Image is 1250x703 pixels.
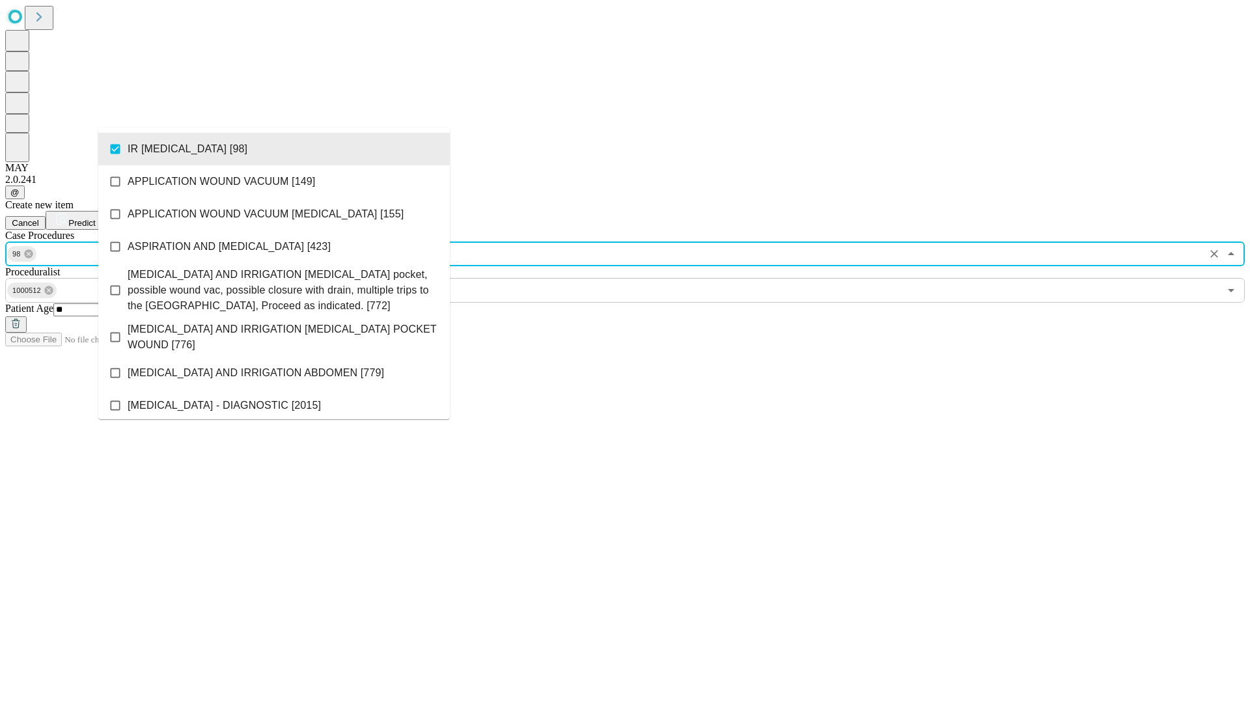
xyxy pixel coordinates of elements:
[128,365,384,381] span: [MEDICAL_DATA] AND IRRIGATION ABDOMEN [779]
[5,199,74,210] span: Create new item
[7,283,46,298] span: 1000512
[5,162,1245,174] div: MAY
[5,266,60,277] span: Proceduralist
[128,239,331,255] span: ASPIRATION AND [MEDICAL_DATA] [423]
[7,247,26,262] span: 98
[1222,281,1240,299] button: Open
[5,174,1245,186] div: 2.0.241
[5,216,46,230] button: Cancel
[5,186,25,199] button: @
[7,283,57,298] div: 1000512
[10,187,20,197] span: @
[1222,245,1240,263] button: Close
[46,211,105,230] button: Predict
[1205,245,1223,263] button: Clear
[128,322,439,353] span: [MEDICAL_DATA] AND IRRIGATION [MEDICAL_DATA] POCKET WOUND [776]
[128,141,247,157] span: IR [MEDICAL_DATA] [98]
[128,174,315,189] span: APPLICATION WOUND VACUUM [149]
[128,267,439,314] span: [MEDICAL_DATA] AND IRRIGATION [MEDICAL_DATA] pocket, possible wound vac, possible closure with dr...
[5,230,74,241] span: Scheduled Procedure
[7,246,36,262] div: 98
[5,303,53,314] span: Patient Age
[12,218,39,228] span: Cancel
[128,206,404,222] span: APPLICATION WOUND VACUUM [MEDICAL_DATA] [155]
[128,398,321,413] span: [MEDICAL_DATA] - DIAGNOSTIC [2015]
[68,218,95,228] span: Predict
